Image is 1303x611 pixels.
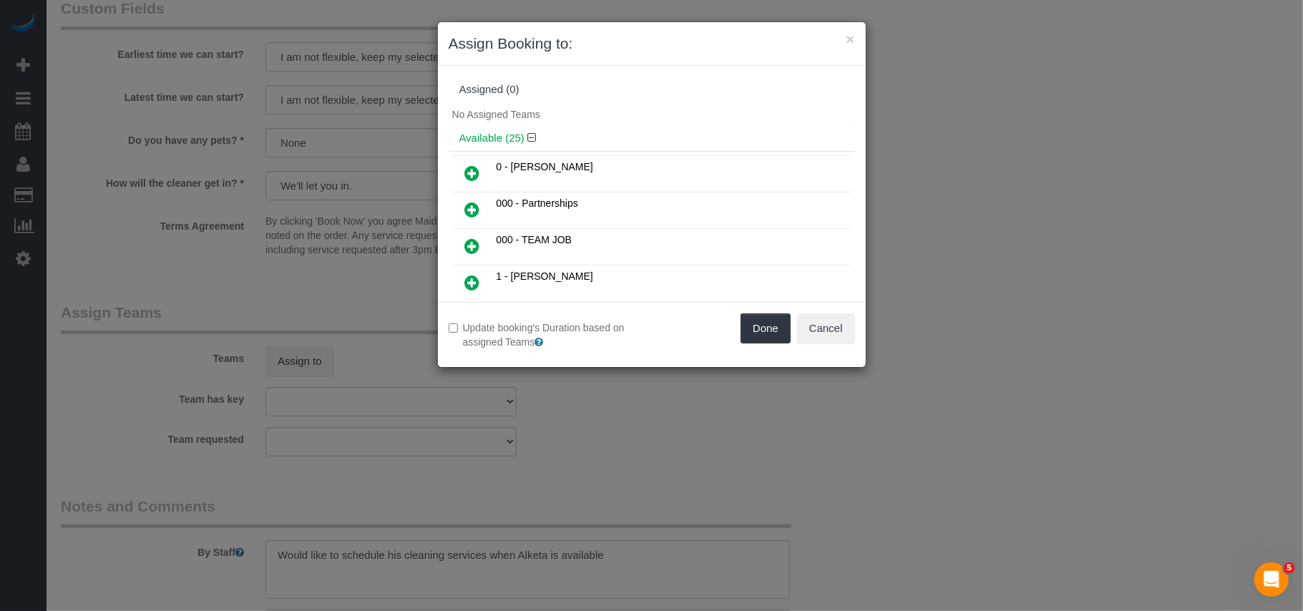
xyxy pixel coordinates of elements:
input: Update booking's Duration based on assigned Teams [449,323,458,333]
span: 5 [1284,562,1295,574]
h4: Available (25) [459,132,844,145]
label: Update booking's Duration based on assigned Teams [449,321,641,349]
button: × [846,31,854,47]
span: 1 - [PERSON_NAME] [497,270,593,282]
button: Cancel [797,313,855,343]
button: Done [741,313,791,343]
h3: Assign Booking to: [449,33,855,54]
span: 000 - Partnerships [497,197,578,209]
span: No Assigned Teams [452,109,540,120]
iframe: Intercom live chat [1254,562,1289,597]
span: 000 - TEAM JOB [497,234,572,245]
span: 0 - [PERSON_NAME] [497,161,593,172]
div: Assigned (0) [459,84,844,96]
